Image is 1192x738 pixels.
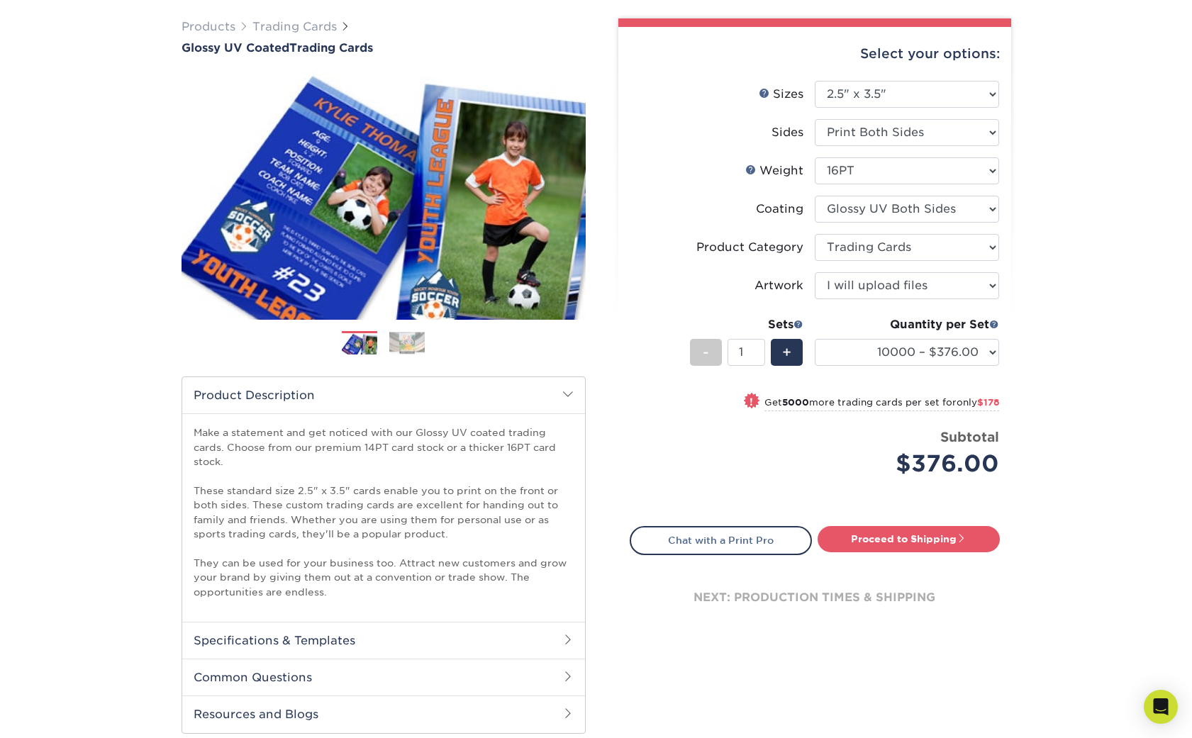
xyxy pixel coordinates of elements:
h2: Specifications & Templates [182,622,585,659]
div: Product Category [696,239,803,256]
h2: Resources and Blogs [182,695,585,732]
div: Sets [690,316,803,333]
img: Glossy UV Coated 01 [182,56,586,335]
div: Quantity per Set [815,316,999,333]
div: Artwork [754,277,803,294]
strong: Subtotal [940,429,999,445]
div: Sides [772,124,803,141]
div: Open Intercom Messenger [1144,690,1178,724]
a: Trading Cards [252,20,337,33]
h2: Product Description [182,377,585,413]
div: Sizes [759,86,803,103]
div: Coating [756,201,803,218]
span: - [703,342,709,363]
p: Make a statement and get noticed with our Glossy UV coated trading cards. Choose from our premium... [194,425,574,599]
a: Products [182,20,235,33]
a: Glossy UV CoatedTrading Cards [182,41,586,55]
span: Glossy UV Coated [182,41,289,55]
div: $376.00 [825,447,999,481]
img: Trading Cards 01 [342,332,377,357]
a: Proceed to Shipping [818,526,1000,552]
span: ! [750,394,753,409]
span: $178 [977,397,999,408]
img: Trading Cards 02 [389,332,425,354]
span: only [957,397,999,408]
a: Chat with a Print Pro [630,526,812,554]
div: Weight [745,162,803,179]
div: Select your options: [630,27,1000,81]
strong: 5000 [782,397,809,408]
div: next: production times & shipping [630,555,1000,640]
h1: Trading Cards [182,41,586,55]
small: Get more trading cards per set for [764,397,999,411]
span: + [782,342,791,363]
h2: Common Questions [182,659,585,695]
